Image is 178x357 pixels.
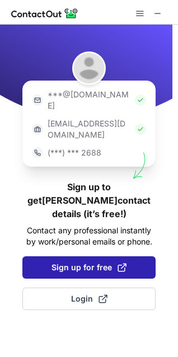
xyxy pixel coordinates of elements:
[22,225,156,247] p: Contact any professional instantly by work/personal emails or phone.
[48,89,130,111] p: ***@[DOMAIN_NAME]
[11,7,78,20] img: ContactOut v5.3.10
[71,293,107,304] span: Login
[135,95,146,106] img: Check Icon
[32,124,43,135] img: https://contactout.com/extension/app/static/media/login-work-icon.638a5007170bc45168077fde17b29a1...
[22,256,156,279] button: Sign up for free
[32,95,43,106] img: https://contactout.com/extension/app/static/media/login-email-icon.f64bce713bb5cd1896fef81aa7b14a...
[51,262,127,273] span: Sign up for free
[135,124,146,135] img: Check Icon
[22,288,156,310] button: Login
[48,118,130,140] p: [EMAIL_ADDRESS][DOMAIN_NAME]
[22,180,156,220] h1: Sign up to get [PERSON_NAME] contact details (it’s free!)
[72,51,106,85] img: Priscila Moreno
[32,147,43,158] img: https://contactout.com/extension/app/static/media/login-phone-icon.bacfcb865e29de816d437549d7f4cb...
